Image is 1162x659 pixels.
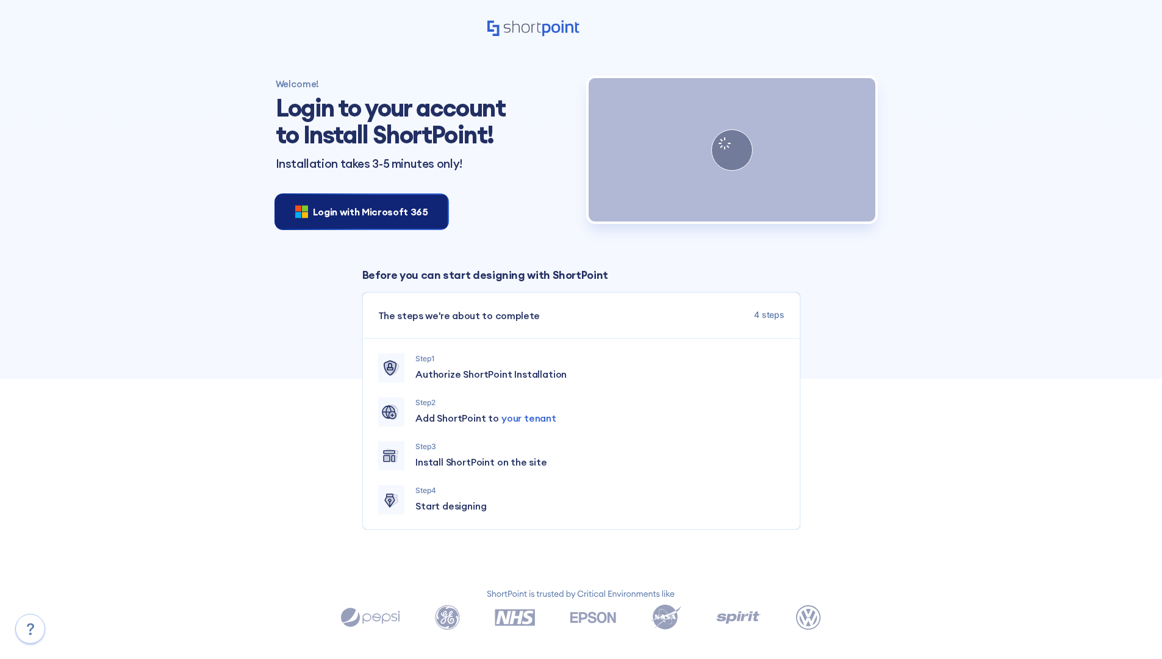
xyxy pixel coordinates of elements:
[415,367,567,381] span: Authorize ShortPoint Installation
[276,157,574,170] p: Installation takes 3-5 minutes only!
[415,411,556,425] span: Add ShortPoint to
[1101,600,1162,659] iframe: Chat Widget
[276,95,514,148] h1: Login to your account to Install ShortPoint!
[415,499,486,513] span: Start designing
[415,455,547,469] span: Install ShortPoint on the site
[362,267,800,283] p: Before you can start designing with ShortPoint
[415,441,784,452] p: Step 3
[501,412,556,424] span: your tenant
[313,204,428,219] span: Login with Microsoft 365
[415,397,784,408] p: Step 2
[415,353,784,364] p: Step 1
[276,78,574,90] h4: Welcome!
[378,308,540,323] span: The steps we're about to complete
[415,485,784,496] p: Step 4
[754,308,784,323] span: 4 steps
[276,195,448,229] button: Login with Microsoft 365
